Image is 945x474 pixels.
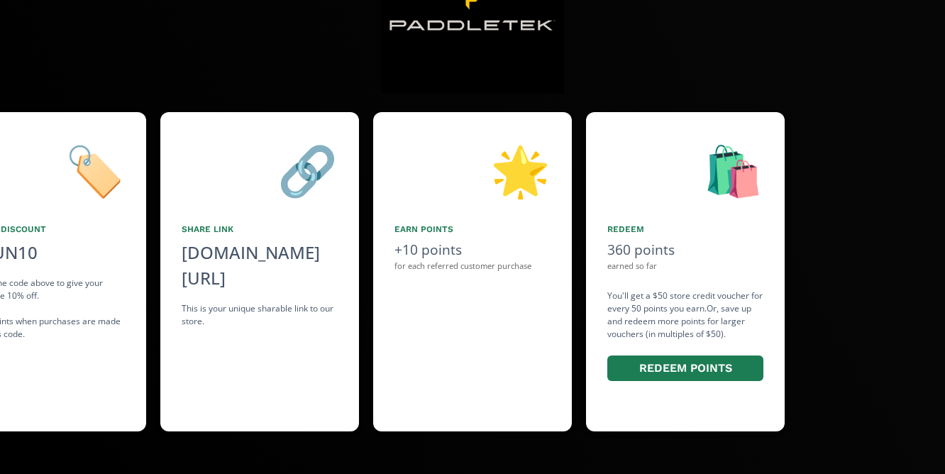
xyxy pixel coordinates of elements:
div: This is your unique sharable link to our store. [182,302,338,328]
div: 360 points [607,240,763,260]
div: Share Link [182,223,338,236]
div: Redeem [607,223,763,236]
div: Earn points [394,223,551,236]
div: 🌟 [394,133,551,206]
div: You'll get a $50 store credit voucher for every 50 points you earn. Or, save up and redeem more p... [607,290,763,384]
div: +10 points [394,240,551,260]
div: 🛍️ [607,133,763,206]
div: [DOMAIN_NAME][URL] [182,240,338,291]
div: 🔗 [182,133,338,206]
button: Redeem points [607,355,763,382]
div: earned so far [607,260,763,272]
div: for each referred customer purchase [394,260,551,272]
